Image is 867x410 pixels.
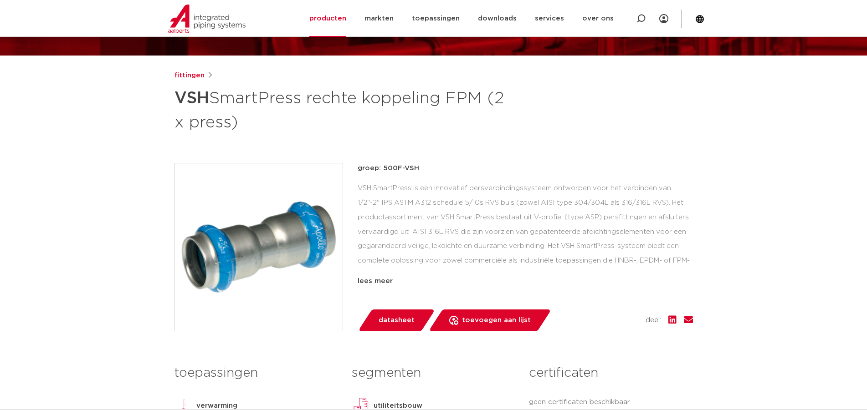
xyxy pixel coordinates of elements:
p: geen certificaten beschikbaar [529,397,693,408]
h3: certificaten [529,364,693,382]
span: datasheet [379,313,415,328]
a: fittingen [174,70,205,81]
a: datasheet [358,309,435,331]
span: deel: [646,315,661,326]
img: Product Image for VSH SmartPress rechte koppeling FPM (2 x press) [175,163,343,331]
div: lees meer [358,276,693,287]
div: VSH SmartPress is een innovatief persverbindingssysteem ontworpen voor het verbinden van 1/2"-2" ... [358,181,693,272]
strong: VSH [174,90,209,106]
span: toevoegen aan lijst [462,313,531,328]
h3: segmenten [352,364,515,382]
p: groep: 500F-VSH [358,163,693,174]
h3: toepassingen [174,364,338,382]
h1: SmartPress rechte koppeling FPM (2 x press) [174,85,517,134]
